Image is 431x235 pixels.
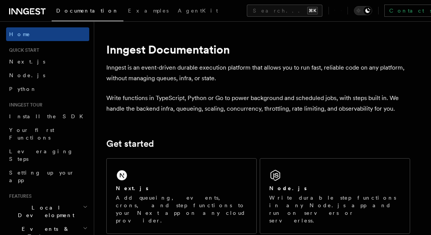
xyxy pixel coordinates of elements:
[6,102,43,108] span: Inngest tour
[6,144,89,166] a: Leveraging Steps
[354,6,372,15] button: Toggle dark mode
[9,72,45,78] span: Node.js
[116,194,247,224] p: Add queueing, events, crons, and step functions to your Next app on any cloud provider.
[106,158,257,234] a: Next.jsAdd queueing, events, crons, and step functions to your Next app on any cloud provider.
[106,62,410,84] p: Inngest is an event-driven durable execution platform that allows you to run fast, reliable code ...
[260,158,410,234] a: Node.jsWrite durable step functions in any Node.js app and run on servers or serverless.
[6,204,83,219] span: Local Development
[128,8,169,14] span: Examples
[106,43,410,56] h1: Inngest Documentation
[6,166,89,187] a: Setting up your app
[6,82,89,96] a: Python
[6,123,89,144] a: Your first Functions
[9,30,30,38] span: Home
[9,170,74,183] span: Setting up your app
[6,193,32,199] span: Features
[106,138,154,149] a: Get started
[9,86,37,92] span: Python
[6,110,89,123] a: Install the SDK
[9,113,88,119] span: Install the SDK
[247,5,322,17] button: Search...⌘K
[269,194,401,224] p: Write durable step functions in any Node.js app and run on servers or serverless.
[6,27,89,41] a: Home
[106,93,410,114] p: Write functions in TypeScript, Python or Go to power background and scheduled jobs, with steps bu...
[6,55,89,68] a: Next.js
[178,8,218,14] span: AgentKit
[173,2,223,21] a: AgentKit
[6,47,39,53] span: Quick start
[269,184,307,192] h2: Node.js
[9,148,73,162] span: Leveraging Steps
[52,2,123,21] a: Documentation
[116,184,148,192] h2: Next.js
[9,59,45,65] span: Next.js
[307,7,318,14] kbd: ⌘K
[9,127,54,141] span: Your first Functions
[123,2,173,21] a: Examples
[6,201,89,222] button: Local Development
[6,68,89,82] a: Node.js
[56,8,119,14] span: Documentation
